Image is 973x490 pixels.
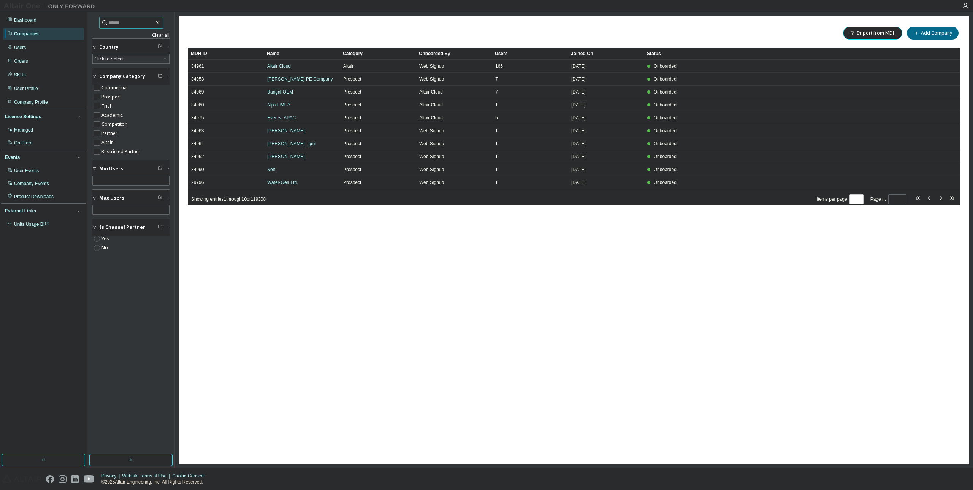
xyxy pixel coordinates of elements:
[267,89,293,95] a: Bangal OEM
[419,48,489,60] div: Onboarded By
[158,44,163,50] span: Clear filter
[99,73,145,79] span: Company Category
[14,44,26,51] div: Users
[571,167,586,173] span: [DATE]
[343,128,361,134] span: Prospect
[654,115,677,121] span: Onboarded
[99,166,123,172] span: Min Users
[343,76,361,82] span: Prospect
[101,83,129,92] label: Commercial
[343,89,361,95] span: Prospect
[654,89,677,95] span: Onboarded
[267,180,298,185] a: Water-Gen Ltd.
[654,63,677,69] span: Onboarded
[99,224,145,230] span: Is Channel Partner
[571,154,586,160] span: [DATE]
[654,141,677,146] span: Onboarded
[571,141,586,147] span: [DATE]
[92,219,170,236] button: Is Channel Partner
[495,76,498,82] span: 7
[2,475,41,483] img: altair_logo.svg
[571,89,586,95] span: [DATE]
[343,141,361,147] span: Prospect
[419,89,443,95] span: Altair Cloud
[654,154,677,159] span: Onboarded
[101,147,142,156] label: Restricted Partner
[495,115,498,121] span: 5
[571,76,586,82] span: [DATE]
[571,102,586,108] span: [DATE]
[14,17,36,23] div: Dashboard
[267,63,291,69] a: Altair Cloud
[14,86,38,92] div: User Profile
[92,68,170,85] button: Company Category
[101,92,123,101] label: Prospect
[419,167,444,173] span: Web Signup
[647,48,914,60] div: Status
[419,154,444,160] span: Web Signup
[101,120,128,129] label: Competitor
[571,115,586,121] span: [DATE]
[654,76,677,82] span: Onboarded
[267,128,305,133] a: [PERSON_NAME]
[571,128,586,134] span: [DATE]
[419,179,444,186] span: Web Signup
[101,234,111,243] label: Yes
[5,154,20,160] div: Events
[158,166,163,172] span: Clear filter
[5,114,41,120] div: License Settings
[654,167,677,172] span: Onboarded
[101,138,114,147] label: Altair
[14,72,26,78] div: SKUs
[267,154,305,159] a: [PERSON_NAME]
[14,181,49,187] div: Company Events
[5,208,36,214] div: External Links
[101,111,124,120] label: Academic
[172,473,209,479] div: Cookie Consent
[571,63,586,69] span: [DATE]
[343,63,353,69] span: Altair
[188,29,260,38] span: Companies (119308)
[419,141,444,147] span: Web Signup
[495,167,498,173] span: 1
[419,76,444,82] span: Web Signup
[343,167,361,173] span: Prospect
[14,193,54,200] div: Product Downloads
[191,141,204,147] span: 34964
[495,141,498,147] span: 1
[495,48,565,60] div: Users
[191,179,204,186] span: 29796
[101,479,209,485] p: © 2025 Altair Engineering, Inc. All Rights Reserved.
[419,102,443,108] span: Altair Cloud
[101,101,113,111] label: Trial
[46,475,54,483] img: facebook.svg
[495,128,498,134] span: 1
[92,190,170,206] button: Max Users
[14,99,48,105] div: Company Profile
[191,115,204,121] span: 34975
[158,195,163,201] span: Clear filter
[59,475,67,483] img: instagram.svg
[419,115,443,121] span: Altair Cloud
[495,179,498,186] span: 1
[419,128,444,134] span: Web Signup
[654,128,677,133] span: Onboarded
[93,54,169,63] div: Click to select
[191,102,204,108] span: 34960
[101,243,109,252] label: No
[843,27,902,40] button: Import from MDH
[654,102,677,108] span: Onboarded
[191,76,204,82] span: 34953
[343,102,361,108] span: Prospect
[343,115,361,121] span: Prospect
[14,31,39,37] div: Companies
[191,197,266,202] span: Showing entries 1 through 10 of 119308
[14,127,33,133] div: Managed
[495,63,503,69] span: 165
[158,73,163,79] span: Clear filter
[907,27,959,40] button: Add Company
[571,179,586,186] span: [DATE]
[191,63,204,69] span: 34961
[191,128,204,134] span: 34963
[14,58,28,64] div: Orders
